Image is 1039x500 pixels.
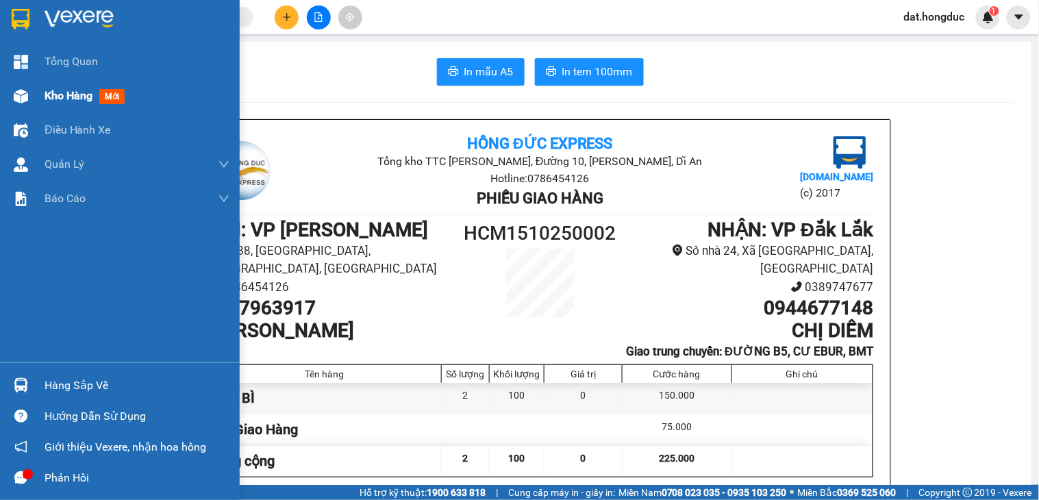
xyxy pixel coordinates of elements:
img: dashboard-icon [14,55,28,69]
span: 0 [581,453,586,464]
div: Phí Giao Hàng [208,414,442,445]
span: down [218,159,229,170]
b: Phiếu giao hàng [477,190,603,207]
span: message [14,471,27,484]
span: Cung cấp máy in - giấy in: [508,485,615,500]
b: Phiếu giao hàng [129,88,256,105]
span: Miền Nam [618,485,787,500]
div: Hàng sắp về [45,375,229,396]
button: printerIn mẫu A5 [437,58,525,86]
div: BAO BÌ [208,383,442,414]
span: down [218,193,229,204]
span: copyright [963,488,973,497]
div: 100 [490,383,544,414]
span: file-add [314,12,323,22]
img: logo-vxr [12,9,29,29]
b: NHẬN : VP Đắk Lắk [708,218,873,241]
span: phone [791,281,803,292]
h1: [PERSON_NAME] [207,319,457,342]
span: ⚪️ [790,490,794,495]
li: Số 88, [GEOGRAPHIC_DATA], [GEOGRAPHIC_DATA], [GEOGRAPHIC_DATA] [207,242,457,278]
div: Phản hồi [45,468,229,488]
span: environment [672,245,684,256]
div: 75.000 [623,414,731,445]
strong: 1900 633 818 [427,487,486,498]
span: 100 [509,453,525,464]
span: caret-down [1013,11,1025,23]
img: warehouse-icon [14,158,28,172]
div: Khối lượng [493,368,540,379]
div: Tên hàng [212,368,438,379]
span: | [907,485,909,500]
img: logo.jpg [207,136,275,205]
li: Tổng kho TTC [PERSON_NAME], Đường 10, [PERSON_NAME], Dĩ An [318,153,762,170]
div: Số lượng [445,368,486,379]
li: (c) 2017 [800,184,873,201]
b: Giao trung chuyển: ĐƯỜNG B5, CƯ EBUR, BMT [626,345,873,358]
h1: 0397963917 [207,297,457,320]
button: plus [275,5,299,29]
span: notification [14,440,27,453]
img: logo.jpg [834,136,866,169]
span: printer [546,66,557,79]
div: 150.000 [623,383,731,414]
span: Tổng cộng [212,453,275,469]
img: icon-new-feature [982,11,994,23]
div: 2 [442,383,490,414]
span: Báo cáo [45,190,86,207]
button: printerIn tem 100mm [535,58,644,86]
b: GỬI : VP [PERSON_NAME] [207,218,429,241]
h1: HCM1510250002 [457,218,624,249]
div: Cước hàng [626,368,727,379]
li: 0389747677 [623,278,873,297]
span: 1 [992,6,997,16]
span: printer [448,66,459,79]
li: Hotline: 0786454126 [318,170,762,187]
span: 2 [463,453,468,464]
button: file-add [307,5,331,29]
img: warehouse-icon [14,123,28,138]
span: In mẫu A5 [464,63,514,80]
b: [DOMAIN_NAME] [800,171,873,182]
b: Hồng Đức Express [121,16,266,33]
span: plus [282,12,292,22]
h1: CHỊ DIỄM [623,319,873,342]
b: Hồng Đức Express [467,135,613,152]
h1: 0944677148 [623,297,873,320]
sup: 1 [990,6,999,16]
span: aim [345,12,355,22]
li: Tổng kho TTC [PERSON_NAME], Đường 10, [PERSON_NAME], Dĩ An [76,34,311,68]
span: Giới thiệu Vexere, nhận hoa hồng [45,438,206,455]
img: warehouse-icon [14,378,28,392]
span: mới [99,89,125,104]
strong: 0369 525 060 [838,487,897,498]
span: Hỗ trợ kỹ thuật: [360,485,486,500]
li: Hotline: 0786454126 [76,68,311,85]
img: logo.jpg [17,17,86,86]
strong: 0708 023 035 - 0935 103 250 [662,487,787,498]
div: 0 [544,383,623,414]
div: Ghi chú [736,368,869,379]
span: dat.hongduc [893,8,976,25]
span: | [496,485,498,500]
span: question-circle [14,410,27,423]
span: Quản Lý [45,155,84,173]
div: Giá trị [548,368,618,379]
span: 225.000 [659,453,694,464]
img: warehouse-icon [14,89,28,103]
div: Hướng dẫn sử dụng [45,406,229,427]
span: Kho hàng [45,89,92,102]
li: Số nhà 24, Xã [GEOGRAPHIC_DATA], [GEOGRAPHIC_DATA] [623,242,873,278]
span: Điều hành xe [45,121,111,138]
li: 0786454126 [207,278,457,297]
img: solution-icon [14,192,28,206]
span: Tổng Quan [45,53,98,70]
span: Miền Bắc [798,485,897,500]
span: In tem 100mm [562,63,633,80]
button: aim [338,5,362,29]
button: caret-down [1007,5,1031,29]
